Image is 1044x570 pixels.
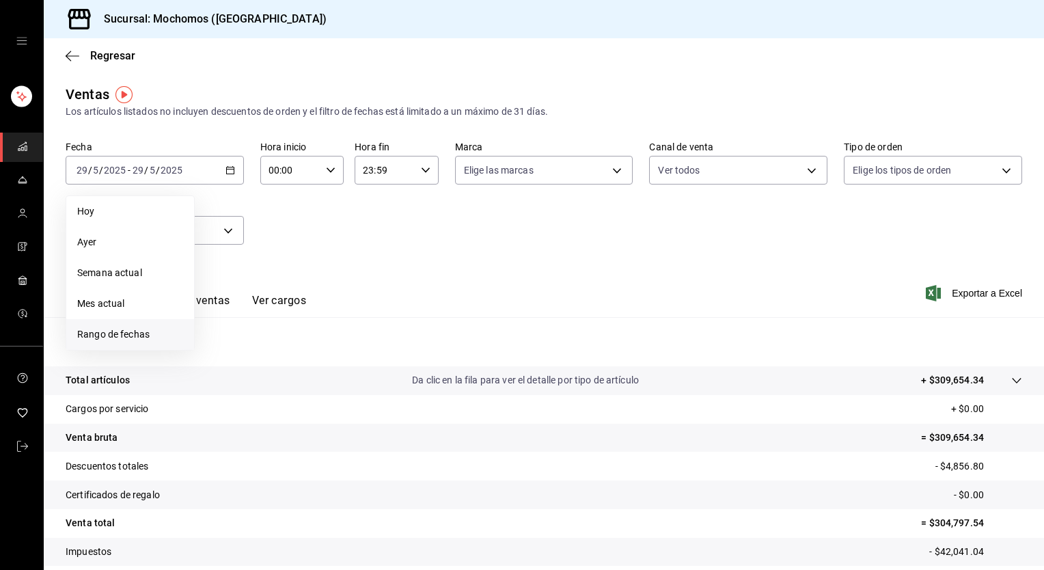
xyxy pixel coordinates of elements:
[115,86,133,103] img: Tooltip marker
[355,142,438,152] label: Hora fin
[658,163,700,177] span: Ver todos
[156,165,160,176] span: /
[66,334,1022,350] p: Resumen
[77,327,183,342] span: Rango de fechas
[66,488,160,502] p: Certificados de regalo
[16,36,27,46] button: open drawer
[77,266,183,280] span: Semana actual
[66,545,111,559] p: Impuestos
[921,431,1022,445] p: = $309,654.34
[853,163,951,177] span: Elige los tipos de orden
[76,165,88,176] input: --
[90,49,135,62] span: Regresar
[921,373,984,388] p: + $309,654.34
[77,204,183,219] span: Hoy
[88,165,92,176] span: /
[260,142,344,152] label: Hora inicio
[649,142,827,152] label: Canal de venta
[149,165,156,176] input: --
[66,431,118,445] p: Venta bruta
[929,285,1022,301] button: Exportar a Excel
[66,459,148,474] p: Descuentos totales
[954,488,1022,502] p: - $0.00
[455,142,633,152] label: Marca
[132,165,144,176] input: --
[66,49,135,62] button: Regresar
[464,163,534,177] span: Elige las marcas
[66,84,109,105] div: Ventas
[66,402,149,416] p: Cargos por servicio
[252,294,307,317] button: Ver cargos
[87,294,306,317] div: navigation tabs
[77,297,183,311] span: Mes actual
[176,294,230,317] button: Ver ventas
[103,165,126,176] input: ----
[144,165,148,176] span: /
[844,142,1022,152] label: Tipo de orden
[921,516,1022,530] p: = $304,797.54
[66,142,244,152] label: Fecha
[66,105,1022,119] div: Los artículos listados no incluyen descuentos de orden y el filtro de fechas está limitado a un m...
[128,165,130,176] span: -
[93,11,327,27] h3: Sucursal: Mochomos ([GEOGRAPHIC_DATA])
[77,235,183,249] span: Ayer
[99,165,103,176] span: /
[66,516,115,530] p: Venta total
[160,165,183,176] input: ----
[66,373,130,388] p: Total artículos
[412,373,639,388] p: Da clic en la fila para ver el detalle por tipo de artículo
[935,459,1022,474] p: - $4,856.80
[951,402,1022,416] p: + $0.00
[92,165,99,176] input: --
[929,545,1022,559] p: - $42,041.04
